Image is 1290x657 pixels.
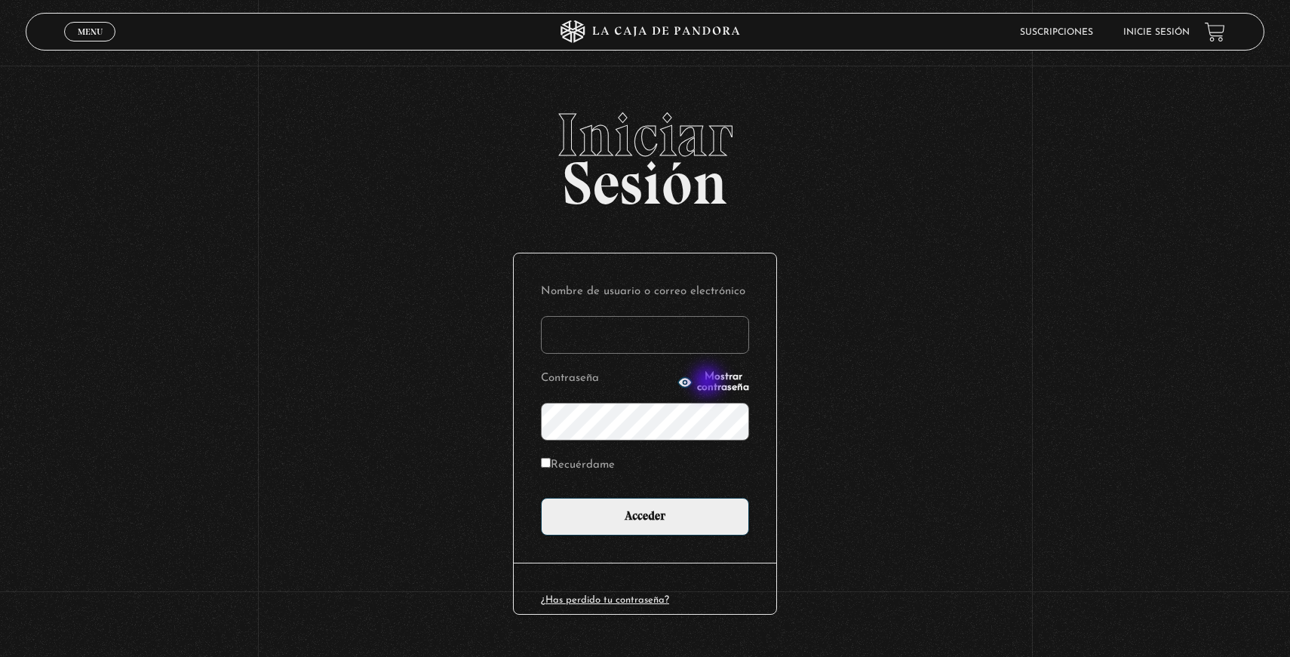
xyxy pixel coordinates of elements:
[1123,28,1190,37] a: Inicie sesión
[541,498,749,536] input: Acceder
[541,281,749,304] label: Nombre de usuario o correo electrónico
[26,105,1264,165] span: Iniciar
[541,454,615,477] label: Recuérdame
[541,367,673,391] label: Contraseña
[1020,28,1093,37] a: Suscripciones
[26,105,1264,201] h2: Sesión
[541,595,669,605] a: ¿Has perdido tu contraseña?
[78,27,103,36] span: Menu
[697,372,749,393] span: Mostrar contraseña
[677,372,749,393] button: Mostrar contraseña
[72,40,108,51] span: Cerrar
[541,458,551,468] input: Recuérdame
[1205,22,1225,42] a: View your shopping cart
